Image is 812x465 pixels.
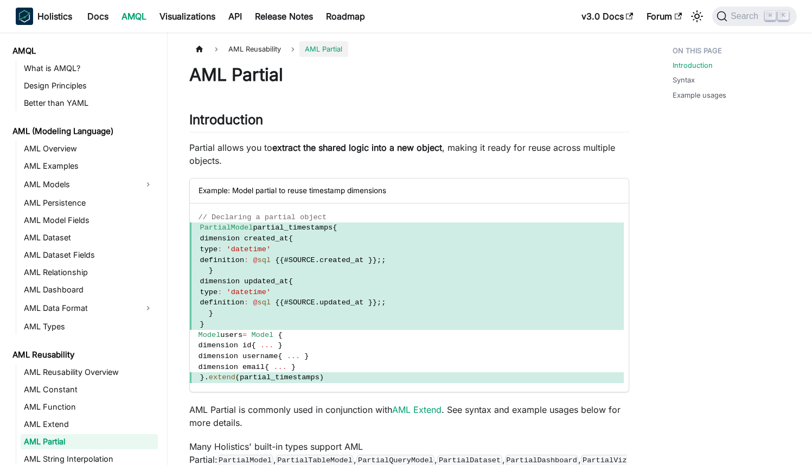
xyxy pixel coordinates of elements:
a: Docs [81,8,115,25]
a: AML Partial [21,434,158,449]
span: 'datetime' [226,245,271,253]
span: . [315,256,319,264]
span: } [304,352,309,360]
span: PartialModel [200,224,253,232]
span: AML Partial [299,41,348,57]
a: Syntax [673,75,695,85]
span: @ [253,256,257,264]
nav: Breadcrumbs [189,41,629,57]
a: AML Model Fields [21,213,158,228]
strong: extract the shared logic into a new object [272,142,442,153]
span: { [279,256,284,264]
span: : [218,245,222,253]
a: Home page [189,41,210,57]
a: Introduction [673,60,713,71]
span: ; [381,256,386,264]
span: ... [260,341,273,349]
span: dimension id [199,341,252,349]
span: } [373,298,377,307]
a: AML Constant [21,382,158,397]
a: AML Extend [21,417,158,432]
a: Roadmap [319,8,372,25]
h2: Introduction [189,112,629,132]
p: Partial allows you to , making it ready for reuse across multiple objects. [189,141,629,167]
span: } [291,363,296,371]
b: Holistics [37,10,72,23]
a: AML Relationship [21,265,158,280]
a: AML Dataset [21,230,158,245]
span: ; [377,298,381,307]
a: Forum [640,8,688,25]
span: . [315,298,319,307]
span: { [278,352,282,360]
a: AML Data Format [21,300,138,317]
span: { [289,277,293,285]
a: What is AMQL? [21,61,158,76]
a: AML Dashboard [21,282,158,297]
a: AML Examples [21,158,158,174]
span: } [368,298,373,307]
a: Design Principles [21,78,158,93]
span: } [209,309,213,317]
a: Visualizations [153,8,222,25]
span: # [284,298,289,307]
nav: Docs sidebar [5,33,168,465]
span: { [265,363,269,371]
a: AML Dataset Fields [21,247,158,263]
span: ... [273,363,286,371]
a: AML Overview [21,141,158,156]
span: sql [258,256,271,264]
img: Holistics [16,8,33,25]
a: Release Notes [248,8,319,25]
p: AML Partial is commonly used in conjunction with . See syntax and example usages below for more d... [189,403,629,429]
a: Example usages [673,90,726,100]
span: dimension updated_at [200,277,289,285]
span: created_at [319,256,364,264]
span: users [220,331,242,339]
span: partial_timestamps [240,373,319,381]
span: sql [258,298,271,307]
a: AML Models [21,176,138,193]
span: } [373,256,377,264]
span: Search [727,11,765,21]
a: AML Reusability Overview [21,365,158,380]
span: dimension created_at [200,234,289,243]
a: HolisticsHolistics [16,8,72,25]
span: { [275,256,279,264]
button: Expand sidebar category 'AML Models' [138,176,158,193]
span: } [278,341,282,349]
span: . [204,373,209,381]
span: ... [287,352,300,360]
h1: AML Partial [189,64,629,86]
span: definition [200,256,245,264]
a: AMQL [9,43,158,59]
span: : [244,256,248,264]
a: API [222,8,248,25]
span: : [218,288,222,296]
span: dimension email [199,363,265,371]
span: // Declaring a partial object [199,213,327,221]
button: Switch between dark and light mode (currently light mode) [688,8,706,25]
span: { [278,331,282,339]
span: ) [319,373,324,381]
span: ; [381,298,386,307]
span: { [279,298,284,307]
span: ( [235,373,240,381]
a: AML Extend [392,404,442,415]
span: Model [251,331,273,339]
a: v3.0 Docs [575,8,640,25]
span: } [200,373,204,381]
span: partial_timestamps [253,224,333,232]
span: extend [209,373,235,381]
span: } [200,320,204,328]
span: 'datetime' [226,288,271,296]
span: { [251,341,255,349]
span: definition [200,298,245,307]
span: : [244,298,248,307]
span: { [289,234,293,243]
span: } [368,256,373,264]
div: Example: Model partial to reuse timestamp dimensions [190,179,629,203]
span: SOURCE [289,256,315,264]
a: AML Function [21,399,158,415]
a: AML Persistence [21,195,158,211]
